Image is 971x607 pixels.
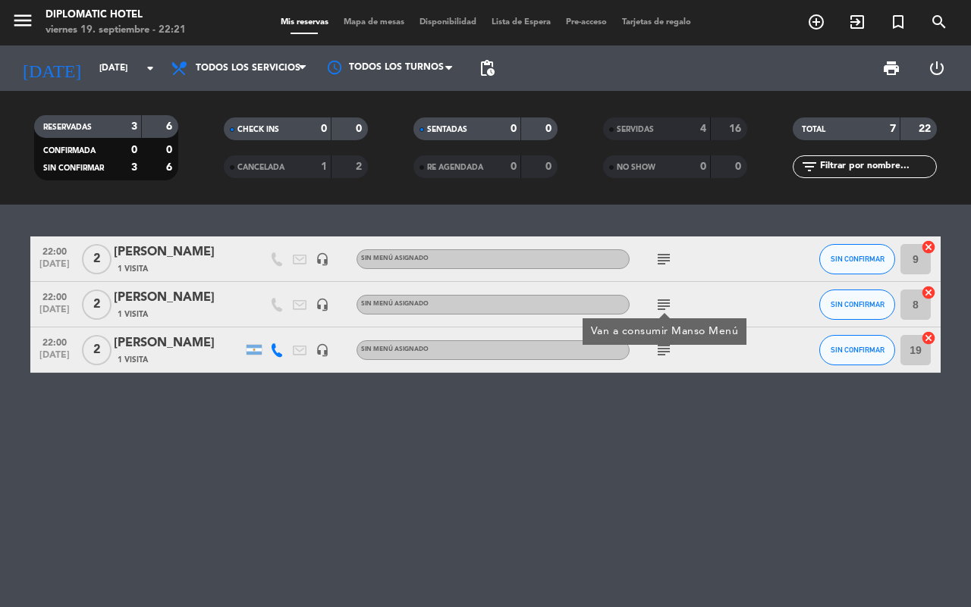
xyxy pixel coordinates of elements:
i: cancel [921,285,936,300]
i: exit_to_app [848,13,866,31]
button: SIN CONFIRMAR [819,244,895,274]
strong: 7 [890,124,896,134]
input: Filtrar por nombre... [819,158,936,175]
div: [PERSON_NAME] [114,333,243,353]
span: 22:00 [36,242,74,259]
strong: 0 [166,145,175,155]
span: 2 [82,335,112,365]
strong: 0 [545,161,555,172]
span: 22:00 [36,333,74,350]
span: SERVIDAS [617,126,654,133]
i: add_circle_outline [807,13,825,31]
i: power_settings_new [928,59,946,77]
div: [PERSON_NAME] [114,242,243,262]
strong: 6 [166,162,175,173]
i: search [930,13,948,31]
strong: 2 [356,161,365,172]
span: Mapa de mesas [336,18,412,27]
i: subject [655,296,673,314]
i: headset_mic [316,252,329,266]
span: [DATE] [36,350,74,368]
strong: 0 [511,124,517,134]
i: [DATE] [11,52,92,85]
strong: 0 [511,161,517,172]
span: 1 Visita [118,354,148,366]
button: SIN CONFIRMAR [819,335,895,365]
span: Sin menú asignado [361,301,429,307]
strong: 0 [700,161,706,172]
span: 2 [82,289,112,320]
span: CHECK INS [237,126,279,133]
span: SIN CONFIRMAR [43,164,104,172]
i: turned_in_not [889,13,907,31]
span: SIN CONFIRMAR [831,300,885,308]
span: 1 Visita [118,263,148,275]
strong: 0 [131,145,137,155]
i: subject [655,250,673,268]
span: [DATE] [36,259,74,277]
span: pending_actions [478,59,496,77]
span: Tarjetas de regalo [614,18,699,27]
span: Pre-acceso [558,18,614,27]
strong: 3 [131,121,137,132]
span: Mis reservas [273,18,336,27]
i: arrow_drop_down [141,59,159,77]
strong: 3 [131,162,137,173]
strong: 0 [321,124,327,134]
span: Todos los servicios [196,63,300,74]
span: NO SHOW [617,164,655,171]
span: CANCELADA [237,164,284,171]
span: CONFIRMADA [43,147,96,155]
div: Diplomatic Hotel [46,8,186,23]
i: filter_list [800,158,819,176]
button: menu [11,9,34,37]
span: Disponibilidad [412,18,484,27]
div: LOG OUT [914,45,960,91]
span: 1 Visita [118,308,148,321]
span: Sin menú asignado [361,346,429,352]
span: SENTADAS [427,126,467,133]
button: SIN CONFIRMAR [819,289,895,320]
div: viernes 19. septiembre - 22:21 [46,23,186,38]
span: print [882,59,900,77]
span: RESERVADAS [43,124,92,131]
strong: 0 [356,124,365,134]
strong: 22 [919,124,934,134]
span: Sin menú asignado [361,255,429,261]
span: [DATE] [36,305,74,322]
strong: 16 [729,124,744,134]
span: SIN CONFIRMAR [831,346,885,354]
i: cancel [921,239,936,255]
strong: 0 [735,161,744,172]
span: 2 [82,244,112,274]
span: SIN CONFIRMAR [831,255,885,263]
strong: 0 [545,124,555,134]
i: subject [655,341,673,359]
i: menu [11,9,34,32]
span: RE AGENDADA [427,164,483,171]
strong: 1 [321,161,327,172]
strong: 6 [166,121,175,132]
div: Van a consumir Manso Menú [591,324,739,339]
span: Lista de Espera [484,18,558,27]
div: [PERSON_NAME] [114,288,243,308]
i: cancel [921,330,936,346]
i: headset_mic [316,343,329,357]
span: 22:00 [36,287,74,305]
strong: 4 [700,124,706,134]
span: TOTAL [802,126,825,133]
i: headset_mic [316,298,329,311]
